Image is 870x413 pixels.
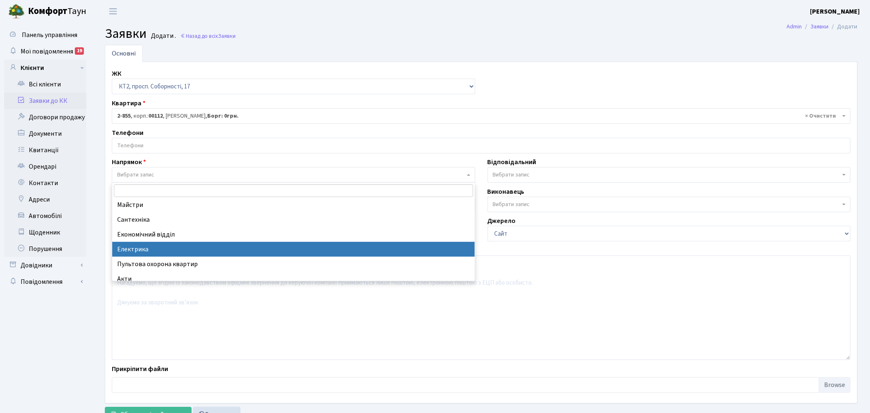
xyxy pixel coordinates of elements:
[488,157,537,167] label: Відповідальний
[493,171,530,179] span: Вибрати запис
[149,32,176,40] small: Додати .
[112,212,475,227] li: Сантехніка
[4,241,86,257] a: Порушення
[488,216,516,226] label: Джерело
[4,274,86,290] a: Повідомлення
[207,112,238,120] b: Борг: 0грн.
[112,227,475,242] li: Економічний відділ
[4,43,86,60] a: Мої повідомлення19
[4,191,86,208] a: Адреси
[117,112,131,120] b: 2-855
[112,98,146,108] label: Квартира
[829,22,858,31] li: Додати
[4,76,86,93] a: Всі клієнти
[218,32,236,40] span: Заявки
[112,138,850,153] input: Телефони
[4,257,86,274] a: Довідники
[105,45,143,62] a: Основні
[180,32,236,40] a: Назад до всіхЗаявки
[811,22,829,31] a: Заявки
[4,27,86,43] a: Панель управління
[112,364,168,374] label: Прикріпити файли
[4,109,86,125] a: Договори продажу
[28,5,86,19] span: Таун
[493,200,530,209] span: Вибрати запис
[117,171,154,179] span: Вибрати запис
[805,112,836,120] span: Видалити всі елементи
[105,24,147,43] span: Заявки
[4,125,86,142] a: Документи
[22,30,77,39] span: Панель управління
[787,22,802,31] a: Admin
[8,3,25,20] img: logo.png
[4,93,86,109] a: Заявки до КК
[21,47,73,56] span: Мої повідомлення
[112,242,475,257] li: Електрика
[4,224,86,241] a: Щоденник
[4,208,86,224] a: Автомобілі
[117,112,840,120] span: <b>2-855</b>, корп.: <b>00112</b>, Бобруйко Олександра Костянтинівна, <b>Борг: 0грн.</b>
[112,257,475,271] li: Пультова охорона квартир
[810,7,860,16] a: [PERSON_NAME]
[75,47,84,55] div: 19
[488,187,525,197] label: Виконавець
[4,158,86,175] a: Орендарі
[775,18,870,35] nav: breadcrumb
[112,108,851,124] span: <b>2-855</b>, корп.: <b>00112</b>, Бобруйко Олександра Костянтинівна, <b>Борг: 0грн.</b>
[103,5,123,18] button: Переключити навігацію
[28,5,67,18] b: Комфорт
[4,175,86,191] a: Контакти
[112,271,475,286] li: Акти
[112,157,146,167] label: Напрямок
[4,60,86,76] a: Клієнти
[112,128,143,138] label: Телефони
[112,69,121,79] label: ЖК
[148,112,163,120] b: 00112
[4,142,86,158] a: Квитанції
[112,197,475,212] li: Майстри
